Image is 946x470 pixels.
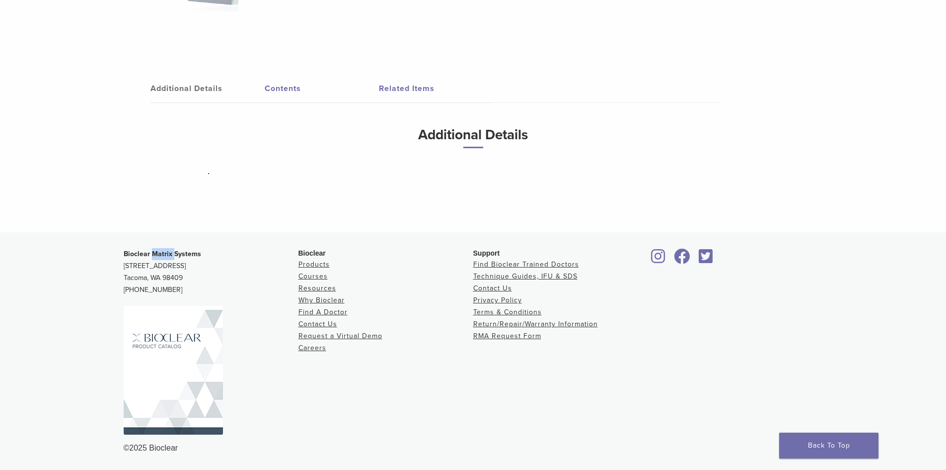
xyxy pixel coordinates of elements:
[124,250,201,258] strong: Bioclear Matrix Systems
[298,332,382,340] a: Request a Virtual Demo
[124,442,823,454] div: ©2025 Bioclear
[298,296,345,304] a: Why Bioclear
[696,255,717,265] a: Bioclear
[124,248,298,296] p: [STREET_ADDRESS] Tacoma, WA 98409 [PHONE_NUMBER]
[473,272,578,281] a: Technique Guides, IFU & SDS
[208,164,739,179] p: .
[124,306,223,435] img: Bioclear
[779,433,878,459] a: Back To Top
[298,249,326,257] span: Bioclear
[150,75,265,102] a: Additional Details
[379,75,493,102] a: Related Items
[473,320,598,328] a: Return/Repair/Warranty Information
[473,249,500,257] span: Support
[208,123,739,156] h3: Additional Details
[473,308,542,316] a: Terms & Conditions
[298,320,337,328] a: Contact Us
[648,255,669,265] a: Bioclear
[671,255,694,265] a: Bioclear
[473,296,522,304] a: Privacy Policy
[298,260,330,269] a: Products
[265,75,379,102] a: Contents
[473,284,512,292] a: Contact Us
[473,260,579,269] a: Find Bioclear Trained Doctors
[298,344,326,352] a: Careers
[473,332,541,340] a: RMA Request Form
[298,308,348,316] a: Find A Doctor
[298,284,336,292] a: Resources
[298,272,328,281] a: Courses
